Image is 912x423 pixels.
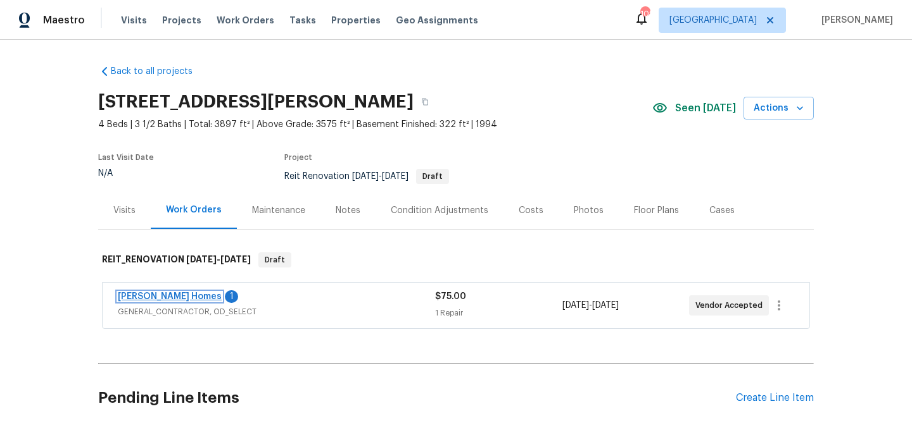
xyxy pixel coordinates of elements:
[217,14,274,27] span: Work Orders
[98,65,220,78] a: Back to all projects
[574,204,604,217] div: Photos
[118,292,222,301] a: [PERSON_NAME] Homes
[98,169,154,178] div: N/A
[260,254,290,266] span: Draft
[336,204,360,217] div: Notes
[186,255,251,264] span: -
[592,301,619,310] span: [DATE]
[331,14,381,27] span: Properties
[284,172,449,181] span: Reit Renovation
[98,154,154,161] span: Last Visit Date
[562,301,589,310] span: [DATE]
[435,307,562,319] div: 1 Repair
[113,204,136,217] div: Visits
[98,240,814,280] div: REIT_RENOVATION [DATE]-[DATE]Draft
[417,173,448,180] span: Draft
[519,204,543,217] div: Costs
[352,172,408,181] span: -
[634,204,679,217] div: Floor Plans
[736,392,814,404] div: Create Line Item
[289,16,316,25] span: Tasks
[744,97,814,120] button: Actions
[754,101,804,116] span: Actions
[166,204,222,216] div: Work Orders
[675,102,736,114] span: Seen [DATE]
[98,118,652,131] span: 4 Beds | 3 1/2 Baths | Total: 3897 ft² | Above Grade: 3575 ft² | Basement Finished: 322 ft² | 1994
[669,14,757,27] span: [GEOGRAPHIC_DATA]
[220,255,251,264] span: [DATE]
[118,305,435,318] span: GENERAL_CONTRACTOR, OD_SELECT
[225,290,238,303] div: 1
[352,172,379,181] span: [DATE]
[414,90,436,113] button: Copy Address
[102,252,251,267] h6: REIT_RENOVATION
[186,255,217,264] span: [DATE]
[252,204,305,217] div: Maintenance
[121,14,147,27] span: Visits
[709,204,735,217] div: Cases
[816,14,893,27] span: [PERSON_NAME]
[435,292,466,301] span: $75.00
[382,172,408,181] span: [DATE]
[391,204,488,217] div: Condition Adjustments
[396,14,478,27] span: Geo Assignments
[284,154,312,161] span: Project
[162,14,201,27] span: Projects
[640,8,649,20] div: 102
[98,95,414,108] h2: [STREET_ADDRESS][PERSON_NAME]
[43,14,85,27] span: Maestro
[695,299,768,312] span: Vendor Accepted
[562,299,619,312] span: -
